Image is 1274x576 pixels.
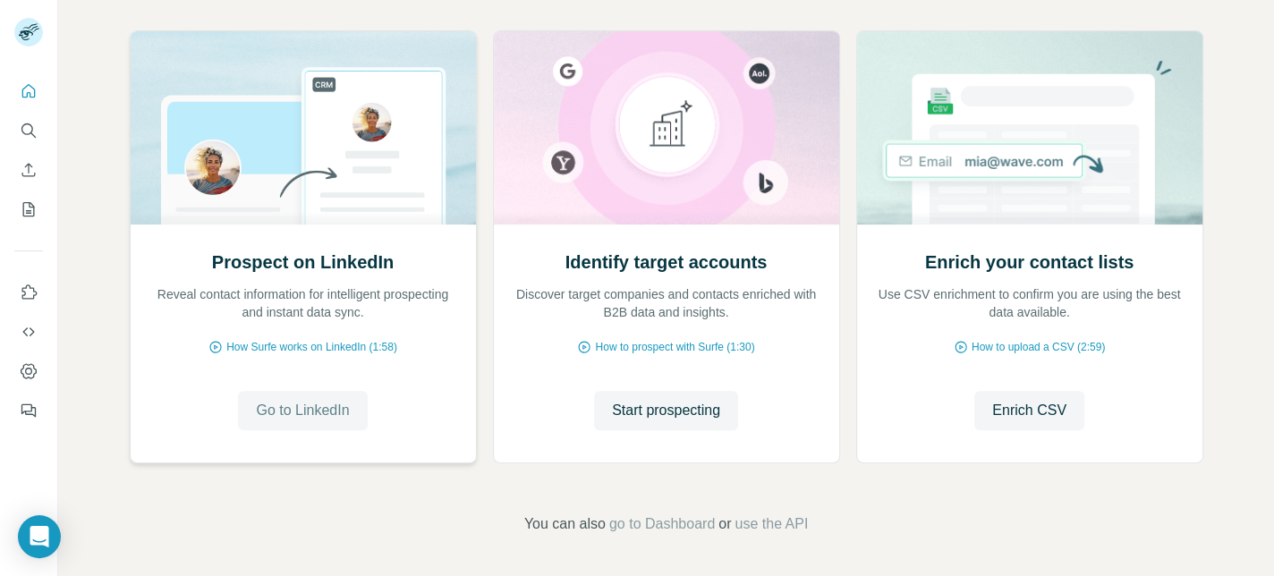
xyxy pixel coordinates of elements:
[14,394,43,427] button: Feedback
[524,513,606,535] span: You can also
[718,513,731,535] span: or
[14,75,43,107] button: Quick start
[856,31,1203,224] img: Enrich your contact lists
[14,276,43,309] button: Use Surfe on LinkedIn
[130,31,477,224] img: Prospect on LinkedIn
[238,391,367,430] button: Go to LinkedIn
[992,400,1066,421] span: Enrich CSV
[493,31,840,224] img: Identify target accounts
[612,400,720,421] span: Start prospecting
[512,285,821,321] p: Discover target companies and contacts enriched with B2B data and insights.
[212,250,394,275] h2: Prospect on LinkedIn
[595,339,754,355] span: How to prospect with Surfe (1:30)
[565,250,768,275] h2: Identify target accounts
[609,513,715,535] button: go to Dashboard
[875,285,1185,321] p: Use CSV enrichment to confirm you are using the best data available.
[226,339,397,355] span: How Surfe works on LinkedIn (1:58)
[14,355,43,387] button: Dashboard
[925,250,1134,275] h2: Enrich your contact lists
[972,339,1105,355] span: How to upload a CSV (2:59)
[735,513,808,535] button: use the API
[14,193,43,225] button: My lists
[149,285,458,321] p: Reveal contact information for intelligent prospecting and instant data sync.
[974,391,1084,430] button: Enrich CSV
[18,515,61,558] div: Open Intercom Messenger
[594,391,738,430] button: Start prospecting
[14,154,43,186] button: Enrich CSV
[14,316,43,348] button: Use Surfe API
[14,114,43,147] button: Search
[256,400,349,421] span: Go to LinkedIn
